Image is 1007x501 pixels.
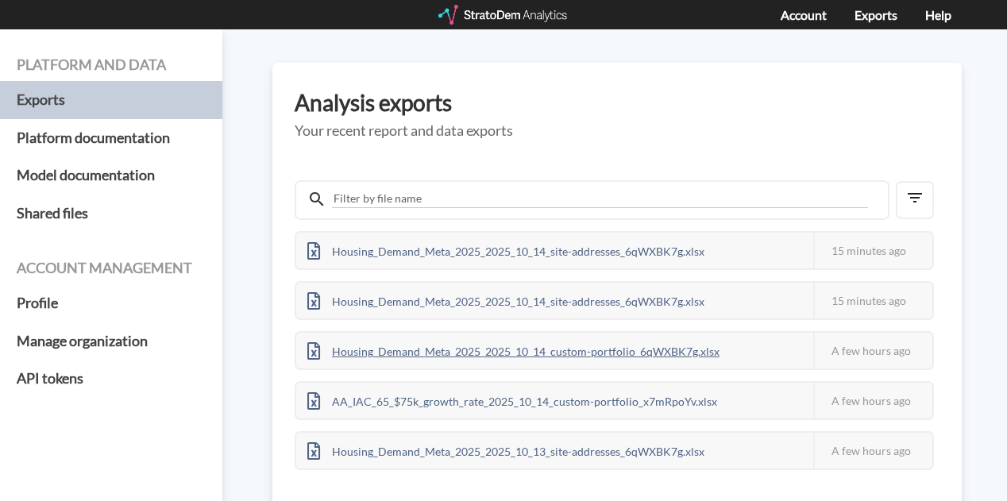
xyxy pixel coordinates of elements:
[296,433,716,468] div: Housing_Demand_Meta_2025_2025_10_13_site-addresses_6qWXBK7g.xlsx
[813,383,932,418] div: A few hours ago
[925,7,951,22] a: Help
[17,322,206,360] a: Manage organization
[813,433,932,468] div: A few hours ago
[296,442,716,456] a: Housing_Demand_Meta_2025_2025_10_13_site-addresses_6qWXBK7g.xlsx
[296,342,731,356] a: Housing_Demand_Meta_2025_2025_10_14_custom-portfolio_6qWXBK7g.xlsx
[295,91,939,115] h3: Analysis exports
[17,81,206,119] a: Exports
[17,57,206,73] h4: Platform and data
[296,392,728,406] a: AA_IAC_65_$75k_growth_rate_2025_10_14_custom-portfolio_x7mRpoYv.xlsx
[296,242,716,256] a: Housing_Demand_Meta_2025_2025_10_14_site-addresses_6qWXBK7g.xlsx
[855,7,897,22] a: Exports
[17,360,206,398] a: API tokens
[296,233,716,268] div: Housing_Demand_Meta_2025_2025_10_14_site-addresses_6qWXBK7g.xlsx
[813,283,932,318] div: 15 minutes ago
[332,190,868,208] input: Filter by file name
[296,333,731,368] div: Housing_Demand_Meta_2025_2025_10_14_custom-portfolio_6qWXBK7g.xlsx
[781,7,827,22] a: Account
[17,156,206,195] a: Model documentation
[295,123,939,139] h5: Your recent report and data exports
[17,195,206,233] a: Shared files
[813,333,932,368] div: A few hours ago
[296,292,716,306] a: Housing_Demand_Meta_2025_2025_10_14_site-addresses_6qWXBK7g.xlsx
[17,284,206,322] a: Profile
[17,260,206,276] h4: Account management
[296,283,716,318] div: Housing_Demand_Meta_2025_2025_10_14_site-addresses_6qWXBK7g.xlsx
[296,383,728,418] div: AA_IAC_65_$75k_growth_rate_2025_10_14_custom-portfolio_x7mRpoYv.xlsx
[17,119,206,157] a: Platform documentation
[813,233,932,268] div: 15 minutes ago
